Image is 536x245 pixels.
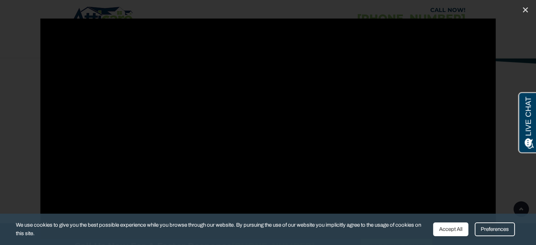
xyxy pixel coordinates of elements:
[475,222,515,236] div: Preferences
[17,6,57,14] span: Opens a chat window
[520,5,531,15] a: Close (Esc)
[433,222,468,236] div: Accept All
[16,221,428,238] span: We use cookies to give you the best possible experience while you browse through our website. By ...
